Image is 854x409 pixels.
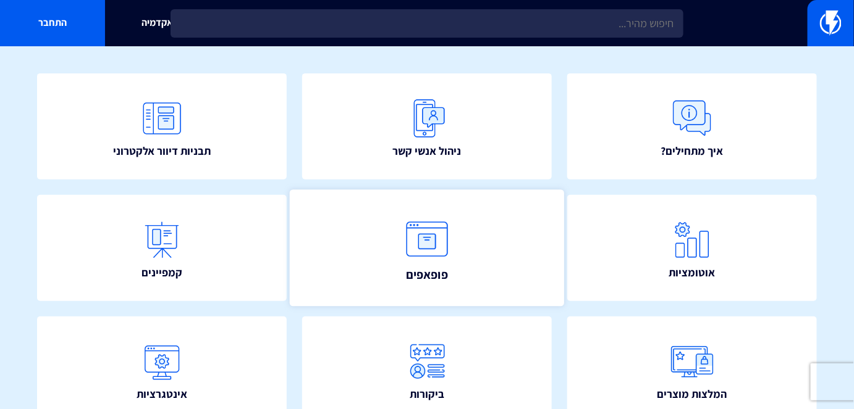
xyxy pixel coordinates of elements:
[37,73,287,180] a: תבניות דיוור אלקטרוני
[410,386,444,402] span: ביקורות
[290,189,564,306] a: פופאפים
[657,386,727,402] span: המלצות מוצרים
[406,266,448,283] span: פופאפים
[113,143,211,159] span: תבניות דיוור אלקטרוני
[393,143,462,159] span: ניהול אנשי קשר
[302,73,552,180] a: ניהול אנשי קשר
[669,265,716,281] span: אוטומציות
[567,73,817,180] a: איך מתחילים?
[137,386,187,402] span: אינטגרציות
[567,195,817,301] a: אוטומציות
[142,265,182,281] span: קמפיינים
[37,195,287,301] a: קמפיינים
[171,9,683,38] input: חיפוש מהיר...
[661,143,724,159] span: איך מתחילים?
